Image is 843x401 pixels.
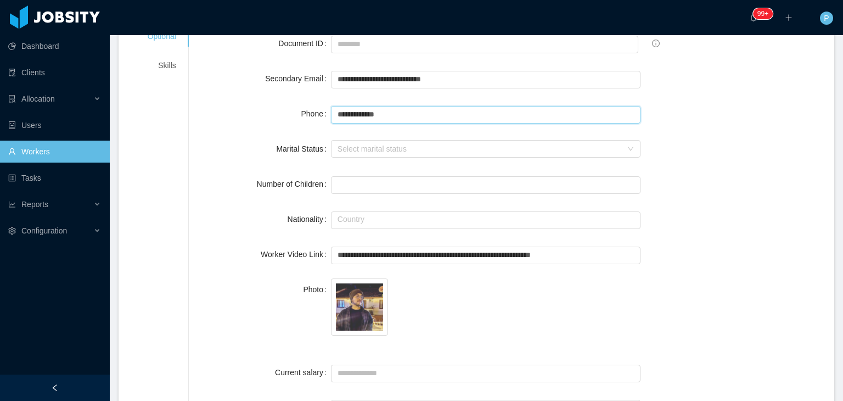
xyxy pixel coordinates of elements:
[331,176,640,194] input: Number of Children
[8,62,101,83] a: icon: auditClients
[8,114,101,136] a: icon: robotUsers
[331,247,640,264] input: Worker Video Link
[331,365,640,382] input: Current salary
[303,285,330,294] label: Photo
[750,14,757,21] i: icon: bell
[8,35,101,57] a: icon: pie-chartDashboard
[275,368,331,377] label: Current salary
[8,167,101,189] a: icon: profileTasks
[301,109,330,118] label: Phone
[753,8,773,19] sup: 1736
[824,12,829,25] span: P
[21,200,48,209] span: Reports
[8,141,101,163] a: icon: userWorkers
[265,74,331,83] label: Secondary Email
[21,94,55,103] span: Allocation
[331,106,640,124] input: Phone
[338,143,622,154] div: Select marital status
[627,146,634,153] i: icon: down
[331,36,638,53] input: Document ID
[132,26,189,47] div: Optional
[21,226,67,235] span: Configuration
[8,227,16,235] i: icon: setting
[288,215,331,224] label: Nationality
[132,55,189,76] div: Skills
[785,14,793,21] i: icon: plus
[276,144,330,153] label: Marital Status
[257,180,331,188] label: Number of Children
[8,95,16,103] i: icon: solution
[652,40,660,47] span: info-circle
[331,71,640,88] input: Secondary Email
[278,39,331,48] label: Document ID
[8,200,16,208] i: icon: line-chart
[261,250,331,259] label: Worker Video Link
